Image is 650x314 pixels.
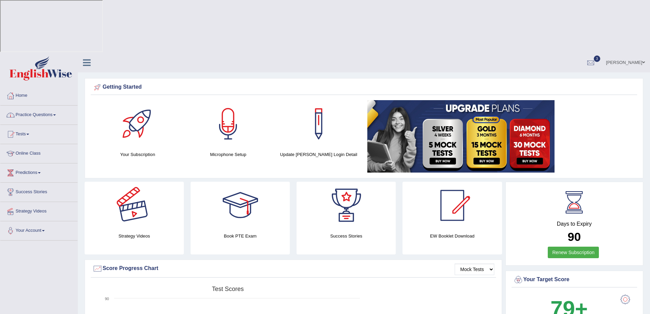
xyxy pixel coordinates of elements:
a: Tests [0,125,78,142]
div: Getting Started [92,82,635,92]
a: Online Class [0,144,78,161]
a: Home [0,86,78,103]
a: Practice Questions [0,106,78,122]
div: Score Progress Chart [92,264,494,274]
a: Success Stories [0,183,78,200]
h4: Book PTE Exam [191,232,290,240]
div: Your Target Score [513,275,636,285]
a: Strategy Videos [0,202,78,219]
h4: Update [PERSON_NAME] Login Detail [277,151,361,158]
h4: Days to Expiry [513,221,636,227]
a: Predictions [0,163,78,180]
tspan: Test scores [212,286,244,292]
h4: Microphone Setup [186,151,270,158]
a: Renew Subscription [548,247,599,258]
text: 90 [105,297,109,301]
a: 3 [581,53,601,70]
a: Your Account [0,221,78,238]
h4: Success Stories [297,232,396,240]
b: 90 [568,230,581,243]
img: small5.jpg [367,100,555,173]
h4: EW Booklet Download [403,232,502,240]
h4: Strategy Videos [85,232,184,240]
span: 3 [594,55,601,62]
h4: Your Subscription [96,151,179,158]
a: [PERSON_NAME] [601,53,650,70]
